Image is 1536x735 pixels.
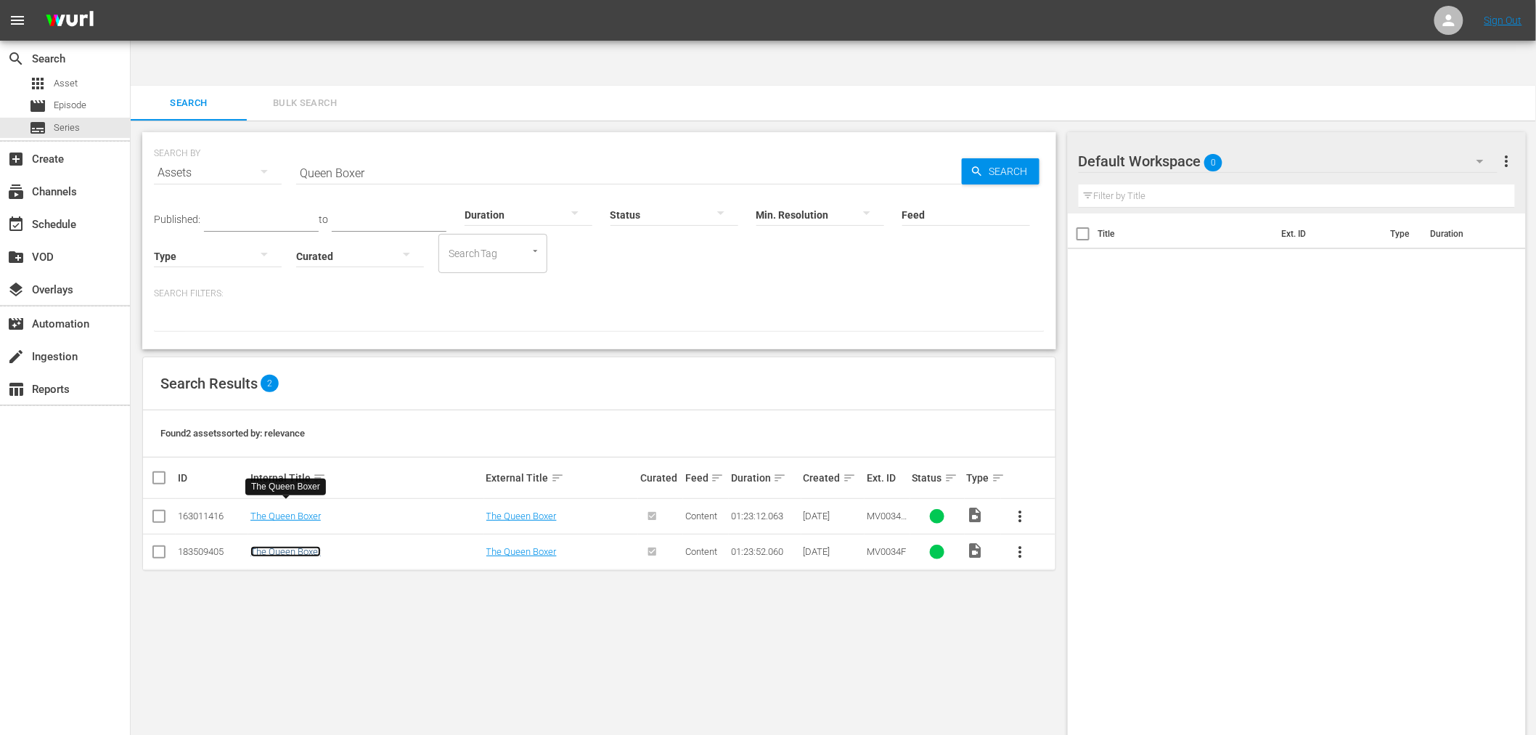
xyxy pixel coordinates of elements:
[804,469,862,487] div: Created
[54,76,78,91] span: Asset
[29,75,46,92] span: Asset
[7,381,25,398] span: Reports
[250,511,321,521] a: The Queen Boxer
[1204,147,1222,178] span: 0
[685,469,726,487] div: Feed
[178,546,246,557] div: 183509405
[35,4,105,38] img: ans4CAIJ8jUAAAAAAAAAAAAAAAAAAAAAAAAgQb4GAAAAAAAAAAAAAAAAAAAAAAAAJMjXAAAAAAAAAAAAAAAAAAAAAAAAgAT5G...
[804,546,862,557] div: [DATE]
[1498,144,1515,179] button: more_vert
[685,511,717,521] span: Content
[178,511,246,521] div: 163011416
[251,481,320,493] div: The Queen Boxer
[731,469,799,487] div: Duration
[160,375,258,392] span: Search Results
[967,542,984,559] span: Video
[178,472,246,484] div: ID
[256,95,354,112] span: Bulk Search
[551,471,564,484] span: sort
[528,244,542,258] button: Open
[486,511,557,521] a: The Queen Boxer
[486,546,557,557] a: The Queen Boxer
[154,214,200,225] span: Published:
[967,506,984,524] span: Video
[1498,153,1515,170] span: more_vert
[1381,214,1421,254] th: Type
[486,469,636,487] div: External Title
[313,471,326,484] span: sort
[804,511,862,521] div: [DATE]
[731,511,799,521] div: 01:23:12.063
[7,315,25,333] span: Automation
[7,183,25,200] span: Channels
[1098,214,1273,254] th: Title
[773,471,786,484] span: sort
[1079,141,1498,182] div: Default Workspace
[9,12,26,29] span: menu
[984,158,1039,184] span: Search
[1003,535,1038,569] button: more_vert
[250,469,482,487] div: Internal Title
[139,95,238,112] span: Search
[7,216,25,233] span: Schedule
[7,248,25,266] span: VOD
[154,153,282,193] div: Assets
[7,150,25,168] span: Create
[160,428,305,439] span: Found 2 assets sorted by: relevance
[867,511,907,532] span: MV0034FE
[54,121,80,135] span: Series
[944,471,957,484] span: sort
[319,214,328,225] span: to
[1003,499,1038,534] button: more_vert
[912,469,963,487] div: Status
[867,472,907,484] div: Ext. ID
[1012,508,1029,525] span: more_vert
[992,471,1005,484] span: sort
[685,546,717,557] span: Content
[7,281,25,299] span: Overlays
[1484,15,1522,26] a: Sign Out
[967,469,999,487] div: Type
[29,97,46,115] span: Episode
[962,158,1039,184] button: Search
[29,119,46,137] span: Series
[711,471,724,484] span: sort
[154,288,1045,300] p: Search Filters:
[731,546,799,557] div: 01:23:52.060
[1012,543,1029,561] span: more_vert
[1421,214,1508,254] th: Duration
[54,98,86,113] span: Episode
[1272,214,1381,254] th: Ext. ID
[250,546,321,557] a: The Queen Boxer
[261,375,279,392] span: 2
[640,472,681,484] div: Curated
[843,471,856,484] span: sort
[867,546,906,557] span: MV0034F
[7,348,25,365] span: Ingestion
[7,50,25,68] span: Search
